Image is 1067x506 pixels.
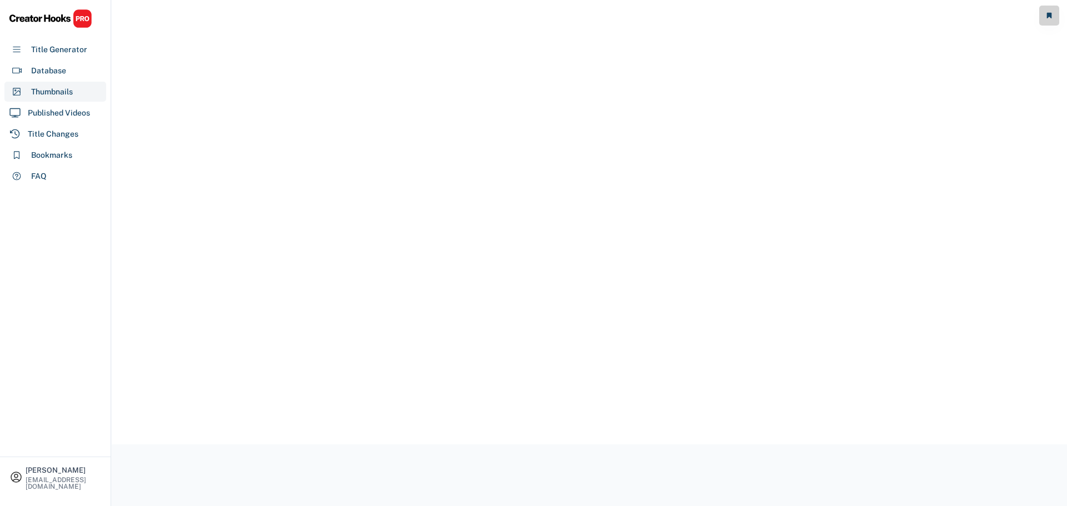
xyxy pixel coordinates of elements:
[31,44,87,56] div: Title Generator
[28,128,78,140] div: Title Changes
[31,86,73,98] div: Thumbnails
[31,149,72,161] div: Bookmarks
[28,107,90,119] div: Published Videos
[31,65,66,77] div: Database
[26,467,101,474] div: [PERSON_NAME]
[31,171,47,182] div: FAQ
[9,9,92,28] img: CHPRO%20Logo.svg
[26,477,101,490] div: [EMAIL_ADDRESS][DOMAIN_NAME]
